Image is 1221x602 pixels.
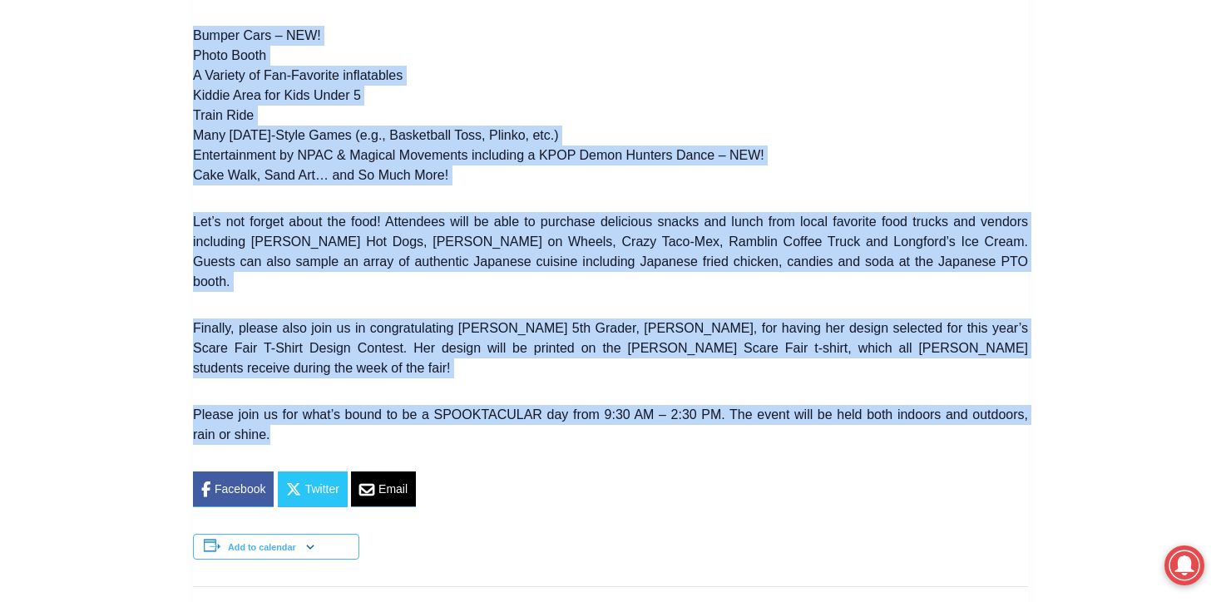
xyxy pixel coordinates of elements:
[351,471,416,507] a: Email
[228,542,296,552] button: Add to calendar
[193,318,1028,378] p: Finally, please also join us in congratulating [PERSON_NAME] 5th Grader, [PERSON_NAME], for havin...
[193,212,1028,292] p: Let’s not forget about the food! Attendees will be able to purchase delicious snacks and lunch fr...
[193,471,274,507] a: Facebook
[278,471,348,507] a: Twitter
[193,26,1028,185] p: Bumper Cars – NEW! Photo Booth A Variety of Fan-Favorite inflatables Kiddie Area for Kids Under 5...
[193,405,1028,445] p: Please join us for what’s bound to be a SPOOKTACULAR day from 9:30 AM – 2:30 PM. The event will b...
